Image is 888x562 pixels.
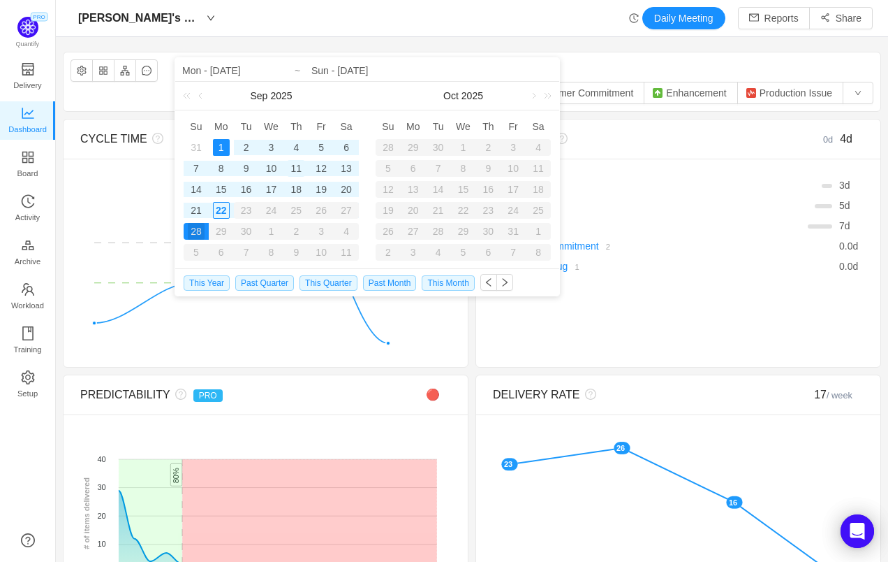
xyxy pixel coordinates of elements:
[184,221,209,242] td: September 28, 2025
[475,202,501,219] div: 23
[209,137,234,158] td: September 1, 2025
[184,242,209,263] td: October 5, 2025
[283,116,309,137] th: Thu
[114,59,136,82] button: icon: apartment
[11,291,44,319] span: Workload
[501,244,526,261] div: 7
[338,139,355,156] div: 6
[376,160,401,177] div: 5
[170,389,186,400] i: icon: question-circle
[234,221,259,242] td: September 30, 2025
[401,244,426,261] div: 3
[238,181,255,198] div: 16
[475,116,501,137] th: Thu
[209,158,234,179] td: September 8, 2025
[451,242,476,263] td: November 5, 2025
[288,160,304,177] div: 11
[259,223,284,240] div: 1
[334,242,359,263] td: October 11, 2025
[501,137,526,158] td: October 3, 2025
[501,221,526,242] td: October 31, 2025
[235,275,294,291] span: Past Quarter
[17,380,38,408] span: Setup
[262,181,279,198] div: 17
[213,181,230,198] div: 15
[475,137,501,158] td: October 2, 2025
[401,181,426,198] div: 13
[426,139,451,156] div: 30
[16,41,40,48] span: Quantify
[309,158,334,179] td: September 12, 2025
[21,370,35,384] i: icon: setting
[338,160,355,177] div: 13
[376,137,401,158] td: September 28, 2025
[475,244,501,261] div: 6
[193,389,223,402] span: PRO
[309,179,334,200] td: September 19, 2025
[283,223,309,240] div: 2
[234,244,259,261] div: 7
[501,160,526,177] div: 10
[738,7,810,29] button: icon: mailReports
[334,179,359,200] td: September 20, 2025
[207,14,215,22] i: icon: down
[843,82,873,104] button: icon: down
[496,274,513,291] button: icon: right
[737,82,843,104] button: Production Issue
[283,221,309,242] td: October 2, 2025
[652,87,663,99] img: 10310
[283,120,309,133] span: Th
[334,244,359,261] div: 11
[451,200,476,221] td: October 22, 2025
[147,133,163,144] i: icon: question-circle
[249,82,269,110] a: Sep
[309,200,334,221] td: September 26, 2025
[376,139,401,156] div: 28
[827,390,852,401] small: / week
[475,200,501,221] td: October 23, 2025
[259,221,284,242] td: October 1, 2025
[839,220,845,231] span: 7
[814,389,852,401] span: 17
[526,158,551,179] td: October 11, 2025
[21,533,35,547] a: icon: question-circle
[401,242,426,263] td: November 3, 2025
[238,160,255,177] div: 9
[401,120,426,133] span: Mo
[15,203,40,231] span: Activity
[451,137,476,158] td: October 1, 2025
[501,116,526,137] th: Fri
[526,223,551,240] div: 1
[451,181,476,198] div: 15
[475,242,501,263] td: November 6, 2025
[338,181,355,198] div: 20
[97,512,105,520] tspan: 20
[526,181,551,198] div: 18
[21,194,35,208] i: icon: history
[238,139,255,156] div: 2
[21,63,35,91] a: Delivery
[401,139,426,156] div: 29
[209,221,234,242] td: September 29, 2025
[451,223,476,240] div: 29
[269,82,293,110] a: 2025
[526,179,551,200] td: October 18, 2025
[526,120,551,133] span: Sa
[376,116,401,137] th: Sun
[234,116,259,137] th: Tue
[259,137,284,158] td: September 3, 2025
[451,116,476,137] th: Wed
[401,200,426,221] td: October 20, 2025
[309,116,334,137] th: Fri
[97,484,105,492] tspan: 30
[334,200,359,221] td: September 27, 2025
[475,158,501,179] td: October 9, 2025
[184,137,209,158] td: August 31, 2025
[313,181,330,198] div: 19
[376,181,401,198] div: 12
[188,202,205,219] div: 21
[376,221,401,242] td: October 26, 2025
[262,160,279,177] div: 10
[21,326,35,340] i: icon: book
[283,202,309,219] div: 25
